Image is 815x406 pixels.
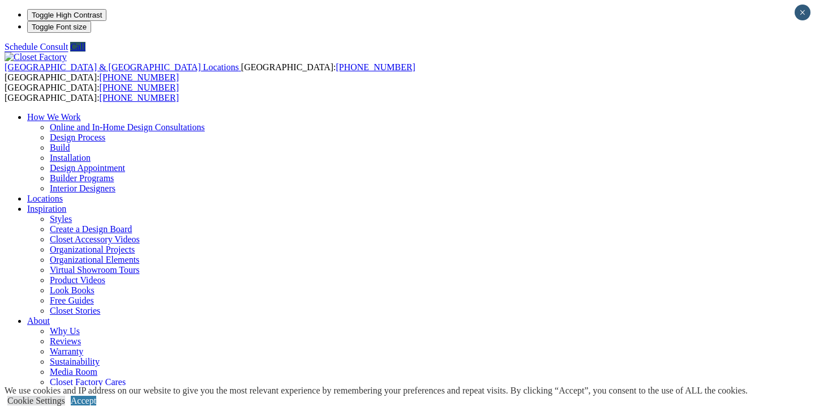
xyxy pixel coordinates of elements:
a: Inspiration [27,204,66,213]
a: About [27,316,50,326]
a: Build [50,143,70,152]
img: Closet Factory [5,52,67,62]
button: Toggle High Contrast [27,9,106,21]
a: Online and In-Home Design Consultations [50,122,205,132]
button: Toggle Font size [27,21,91,33]
div: We use cookies and IP address on our website to give you the most relevant experience by remember... [5,386,748,396]
a: Why Us [50,326,80,336]
a: Installation [50,153,91,163]
a: Free Guides [50,296,94,305]
a: Look Books [50,285,95,295]
a: [PHONE_NUMBER] [100,93,179,102]
span: [GEOGRAPHIC_DATA]: [GEOGRAPHIC_DATA]: [5,83,179,102]
a: Call [70,42,85,52]
button: Close [795,5,810,20]
a: Closet Accessory Videos [50,234,140,244]
a: Closet Factory Cares [50,377,126,387]
a: Reviews [50,336,81,346]
a: [PHONE_NUMBER] [336,62,415,72]
a: How We Work [27,112,81,122]
a: Design Appointment [50,163,125,173]
a: Closet Stories [50,306,100,315]
a: Builder Programs [50,173,114,183]
span: Toggle High Contrast [32,11,102,19]
a: Styles [50,214,72,224]
a: [PHONE_NUMBER] [100,83,179,92]
a: Design Process [50,133,105,142]
span: [GEOGRAPHIC_DATA] & [GEOGRAPHIC_DATA] Locations [5,62,239,72]
a: Interior Designers [50,183,115,193]
a: Virtual Showroom Tours [50,265,140,275]
a: Locations [27,194,63,203]
a: Media Room [50,367,97,377]
a: [GEOGRAPHIC_DATA] & [GEOGRAPHIC_DATA] Locations [5,62,241,72]
a: Accept [71,396,96,405]
a: Create a Design Board [50,224,132,234]
a: Schedule Consult [5,42,68,52]
a: Sustainability [50,357,100,366]
a: Product Videos [50,275,105,285]
a: Organizational Elements [50,255,139,264]
span: Toggle Font size [32,23,87,31]
a: Cookie Settings [7,396,65,405]
a: Organizational Projects [50,245,135,254]
a: Warranty [50,347,83,356]
span: [GEOGRAPHIC_DATA]: [GEOGRAPHIC_DATA]: [5,62,415,82]
a: [PHONE_NUMBER] [100,72,179,82]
